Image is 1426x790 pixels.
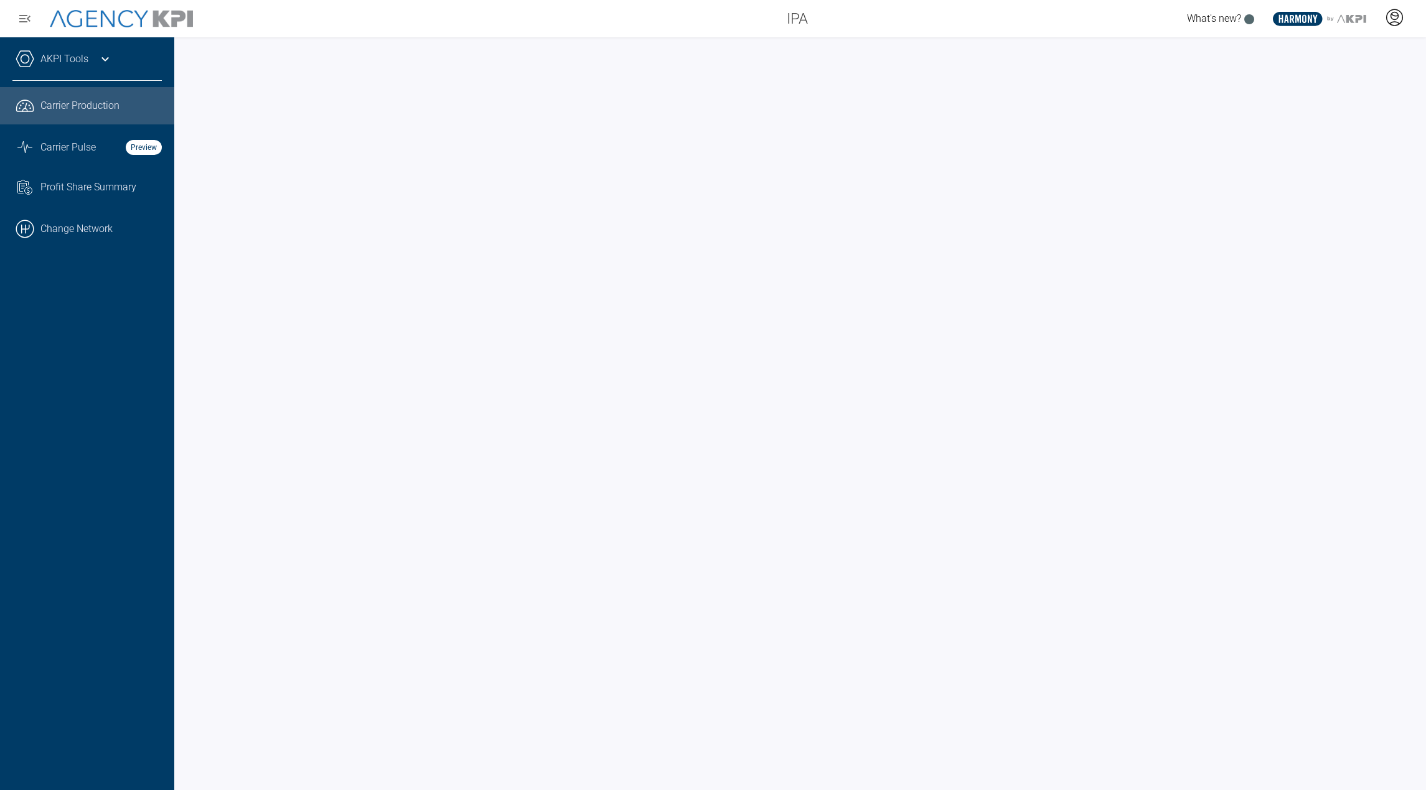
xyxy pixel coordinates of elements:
span: Carrier Pulse [40,140,96,155]
span: Profit Share Summary [40,180,136,195]
strong: Preview [126,140,162,155]
img: AgencyKPI [50,10,193,28]
span: IPA [787,7,808,30]
span: Carrier Production [40,98,120,113]
a: AKPI Tools [40,52,88,67]
span: What's new? [1187,12,1241,24]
